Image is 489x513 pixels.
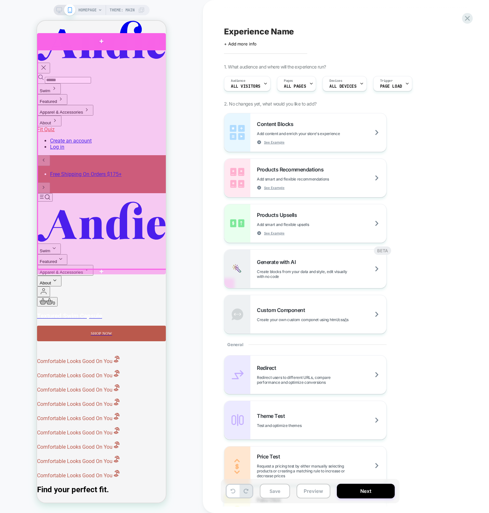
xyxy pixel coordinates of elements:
[257,166,327,173] span: Products Recommendations
[257,212,300,218] span: Products Upsells
[257,131,372,136] span: Add content and enrich your store's experience
[3,260,14,265] span: About
[260,484,290,498] button: Save
[231,79,245,83] span: Audience
[16,280,18,285] span: 0
[257,453,283,460] span: Price Test
[284,84,306,89] span: ALL PAGES
[257,121,297,127] span: Content Blocks
[257,375,386,385] span: Redirect users to different URLs, compare performance and optimize conversions
[297,484,330,498] button: Preview
[264,231,284,235] span: See Example
[284,79,293,83] span: Pages
[257,259,299,265] span: Generate with AI
[224,64,326,69] span: 1. What audience and where will the experience run?
[374,246,391,255] div: BETA
[224,27,294,36] span: Experience Name
[257,307,308,313] span: Custom Component
[257,177,362,181] span: Add smart and flexible recommendations
[257,222,341,227] span: Add smart and flexible upsells
[110,5,135,15] span: Theme: MAIN
[224,101,316,106] span: 2. No changes yet, what would you like to add?
[329,84,356,89] span: ALL DEVICES
[257,365,279,371] span: Redirect
[78,5,97,15] span: HOMEPAGE
[257,317,381,322] span: Create your own custom componet using html/css/js
[380,84,402,89] span: Page Load
[337,484,395,498] button: Next
[224,41,257,46] span: + Add more info
[231,84,260,89] span: All Visitors
[264,140,284,144] span: See Example
[257,464,386,478] span: Request a pricing test by either manually selecting products or creating a matching rule to incre...
[264,185,284,190] span: See Example
[224,334,387,355] div: General
[257,269,386,279] span: Create blocks from your data and style, edit visually with no code
[257,423,334,428] span: Test and optimize themes
[380,79,393,83] span: Trigger
[329,79,342,83] span: Devices
[257,413,288,419] span: Theme Test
